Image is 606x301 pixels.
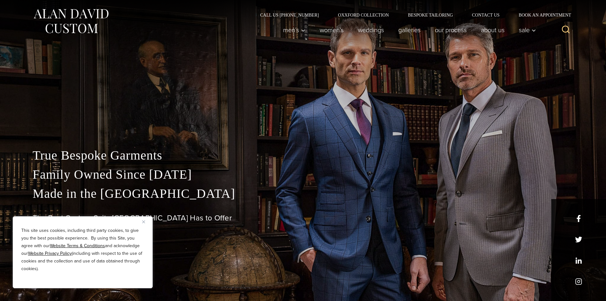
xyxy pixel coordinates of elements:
span: Sale [519,27,536,33]
img: Alan David Custom [33,7,109,35]
button: View Search Form [558,22,574,38]
h1: The Best Custom Suits [GEOGRAPHIC_DATA] Has to Offer [33,213,574,223]
a: Website Privacy Policy [28,250,72,257]
a: Oxxford Collection [328,13,398,17]
p: True Bespoke Garments Family Owned Since [DATE] Made in the [GEOGRAPHIC_DATA] [33,146,574,203]
a: Galleries [391,24,428,36]
button: Close [142,218,150,226]
p: This site uses cookies, including third party cookies, to give you the best possible experience. ... [21,227,144,273]
a: weddings [351,24,391,36]
a: Call Us [PHONE_NUMBER] [251,13,329,17]
img: Close [142,220,145,223]
a: Bespoke Tailoring [398,13,462,17]
a: Book an Appointment [509,13,573,17]
nav: Secondary Navigation [251,13,574,17]
span: Men’s [283,27,305,33]
a: Our Process [428,24,474,36]
a: Website Terms & Conditions [50,242,105,249]
a: Contact Us [463,13,509,17]
nav: Primary Navigation [276,24,539,36]
a: About Us [474,24,512,36]
a: Women’s [312,24,351,36]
